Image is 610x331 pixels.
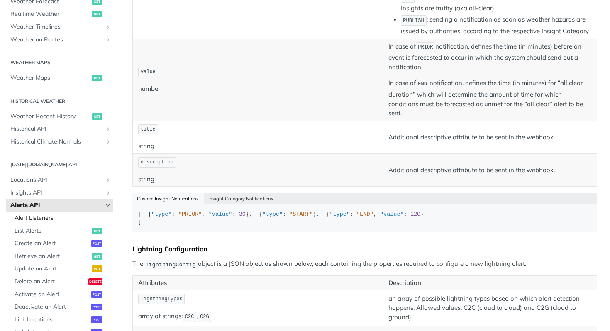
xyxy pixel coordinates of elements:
h2: [DATE][DOMAIN_NAME] API [6,161,113,168]
span: END [418,81,427,87]
a: Weather on RoutesShow subpages for Weather on Routes [6,34,113,46]
a: Create an Alertpost [10,237,113,250]
span: Weather on Routes [10,36,102,44]
a: Weather Mapsget [6,72,113,84]
button: Show subpages for Historical Climate Normals [105,139,111,145]
a: Retrieve an Alertget [10,250,113,263]
span: "value" [209,211,232,217]
p: an array of possible lightning types based on which alert detection happens. Allowed values: C2C ... [388,294,591,322]
span: Locations API [10,176,102,184]
button: Show subpages for Locations API [105,177,111,183]
span: title [141,127,156,132]
span: Weather Maps [10,74,90,82]
span: "PRIOR" [178,211,202,217]
span: Retrieve an Alert [15,252,90,260]
a: Activate an Alertpost [10,288,113,301]
span: Link Locations [15,316,89,324]
a: List Alertsget [10,225,113,237]
a: Link Locationspost [10,314,113,326]
p: number [138,84,377,94]
span: Historical Climate Normals [10,138,102,146]
span: description [141,159,173,165]
span: post [91,240,102,247]
span: Alert Listeners [15,214,111,222]
span: Activate an Alert [15,290,89,299]
span: Alerts API [10,201,102,209]
span: "type" [329,211,350,217]
span: put [92,265,102,272]
span: get [92,228,102,234]
span: Realtime Weather [10,10,90,18]
p: Additional descriptive attribute to be sent in the webhook. [388,165,591,175]
p: In case of notification, defines the time (in minutes) before an event is forecasted to occur in ... [388,41,591,72]
a: Insights APIShow subpages for Insights API [6,187,113,199]
span: get [92,113,102,120]
span: Delete an Alert [15,277,86,286]
p: The object is a JSON object as shown below; each containing the properties required to configure ... [132,259,597,269]
a: Realtime Weatherget [6,8,113,20]
span: 30 [239,211,246,217]
span: post [91,316,102,323]
button: Insight Category Notifications [204,193,278,204]
a: Update an Alertput [10,263,113,275]
a: Weather TimelinesShow subpages for Weather Timelines [6,21,113,33]
span: delete [88,278,102,285]
button: Show subpages for Insights API [105,190,111,196]
a: Alert Listeners [10,212,113,224]
button: Show subpages for Historical API [105,126,111,132]
span: C2C [185,314,194,320]
div: Lightning Configuration [132,245,597,253]
p: string [138,141,377,151]
p: array of strings: , [138,311,377,323]
a: Locations APIShow subpages for Locations API [6,174,113,186]
span: PUBLISH [403,18,424,24]
div: [ { : , : }, { : }, { : , : } ] [138,210,592,226]
p: string [138,175,377,184]
button: Show subpages for Weather on Routes [105,37,111,43]
p: Attributes [138,278,377,288]
span: "START" [289,211,313,217]
a: Delete an Alertdelete [10,275,113,288]
a: Weather Recent Historyget [6,110,113,123]
span: get [92,253,102,260]
span: "value" [380,211,404,217]
span: Update an Alert [15,265,90,273]
p: In case of notification, defines the time (in minutes) for “all clear duration” which will determ... [388,78,591,118]
span: C2G [200,314,209,320]
a: Historical Climate NormalsShow subpages for Historical Climate Normals [6,136,113,148]
span: lightningConfig [145,261,196,268]
span: 120 [410,211,420,217]
a: Deactivate an Alertpost [10,301,113,313]
button: Hide subpages for Alerts API [105,202,111,209]
button: Show subpages for Weather Timelines [105,24,111,30]
span: value [141,69,156,75]
span: "END" [356,211,373,217]
span: List Alerts [15,227,90,235]
p: Description [388,278,591,288]
span: Weather Recent History [10,112,90,121]
span: "type" [262,211,283,217]
a: Historical APIShow subpages for Historical API [6,123,113,135]
span: get [92,11,102,17]
span: Historical API [10,125,102,133]
span: Create an Alert [15,239,89,248]
h2: Weather Maps [6,59,113,66]
span: post [91,304,102,310]
a: Alerts APIHide subpages for Alerts API [6,199,113,212]
span: post [91,291,102,298]
span: Insights API [10,189,102,197]
span: "type" [151,211,172,217]
span: Weather Timelines [10,23,102,31]
h2: Historical Weather [6,97,113,105]
span: Deactivate an Alert [15,303,89,311]
span: lightningTypes [141,296,183,302]
span: PRIOR [418,44,433,50]
span: get [92,75,102,81]
p: Additional descriptive attribute to be sent in the webhook. [388,133,591,142]
li: : sending a notification as soon as weather hazards are issued by authorities, according to the r... [401,15,591,36]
